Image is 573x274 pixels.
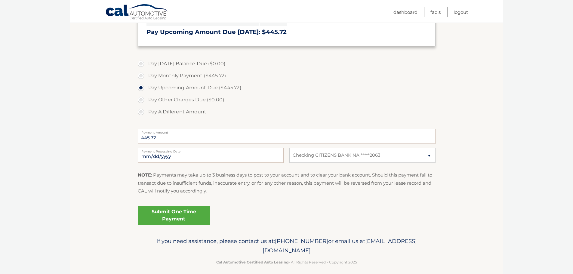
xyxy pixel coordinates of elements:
a: FAQ's [430,7,441,17]
a: Dashboard [393,7,417,17]
p: If you need assistance, please contact us at: or email us at [142,236,432,256]
label: Pay A Different Amount [138,106,436,118]
span: [PHONE_NUMBER] [275,238,328,245]
h3: Pay Upcoming Amount Due [DATE]: $445.72 [146,28,427,36]
label: Pay Upcoming Amount Due ($445.72) [138,82,436,94]
p: - All Rights Reserved - Copyright 2025 [142,259,432,265]
a: Submit One Time Payment [138,206,210,225]
p: : Payments may take up to 3 business days to post to your account and to clear your bank account.... [138,171,436,195]
strong: NOTE [138,172,151,178]
a: Logout [454,7,468,17]
label: Pay Other Charges Due ($0.00) [138,94,436,106]
label: Payment Processing Date [138,148,284,152]
input: Payment Amount [138,129,436,144]
strong: Cal Automotive Certified Auto Leasing [216,260,288,264]
a: Cal Automotive [105,4,168,21]
label: Payment Amount [138,129,436,134]
label: Pay Monthly Payment ($445.72) [138,70,436,82]
input: Payment Date [138,148,284,163]
label: Pay [DATE] Balance Due ($0.00) [138,58,436,70]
